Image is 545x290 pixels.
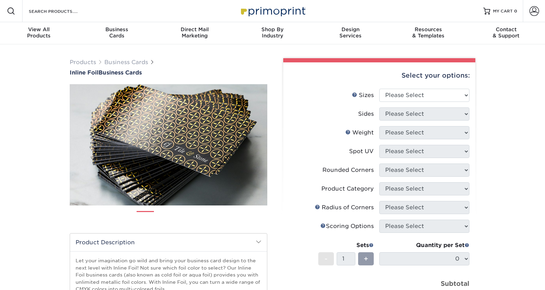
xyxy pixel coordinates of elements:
div: Product Category [321,185,374,193]
a: BusinessCards [78,22,156,44]
span: + [364,254,368,264]
div: Marketing [156,26,234,39]
a: Products [70,59,96,65]
div: Sets [318,241,374,249]
a: DesignServices [311,22,389,44]
div: Cards [78,26,156,39]
div: Sides [358,110,374,118]
h2: Product Description [70,234,267,251]
a: Contact& Support [467,22,545,44]
span: MY CART [493,8,513,14]
div: Spot UV [349,147,374,156]
div: Select your options: [289,62,470,89]
div: Radius of Corners [315,203,374,212]
div: Quantity per Set [379,241,469,249]
span: Direct Mail [156,26,234,33]
img: Business Cards 01 [137,209,154,226]
img: Inline Foil 01 [70,46,267,244]
a: Business Cards [104,59,148,65]
span: Business [78,26,156,33]
a: Shop ByIndustry [234,22,312,44]
a: Resources& Templates [389,22,467,44]
input: SEARCH PRODUCTS..... [28,7,96,15]
img: Primoprint [238,3,307,18]
div: Weight [345,129,374,137]
img: Business Cards 03 [183,208,200,226]
span: Contact [467,26,545,33]
span: Shop By [234,26,312,33]
img: Business Cards 02 [160,208,177,226]
div: Services [311,26,389,39]
div: & Support [467,26,545,39]
span: Inline Foil [70,69,98,76]
strong: Subtotal [441,280,469,287]
span: Resources [389,26,467,33]
a: Inline FoilBusiness Cards [70,69,267,76]
div: Scoring Options [320,222,374,230]
span: Design [311,26,389,33]
div: Sizes [352,91,374,99]
a: Direct MailMarketing [156,22,234,44]
div: Rounded Corners [322,166,374,174]
div: Industry [234,26,312,39]
span: 0 [514,9,517,14]
h1: Business Cards [70,69,267,76]
span: - [325,254,328,264]
div: & Templates [389,26,467,39]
